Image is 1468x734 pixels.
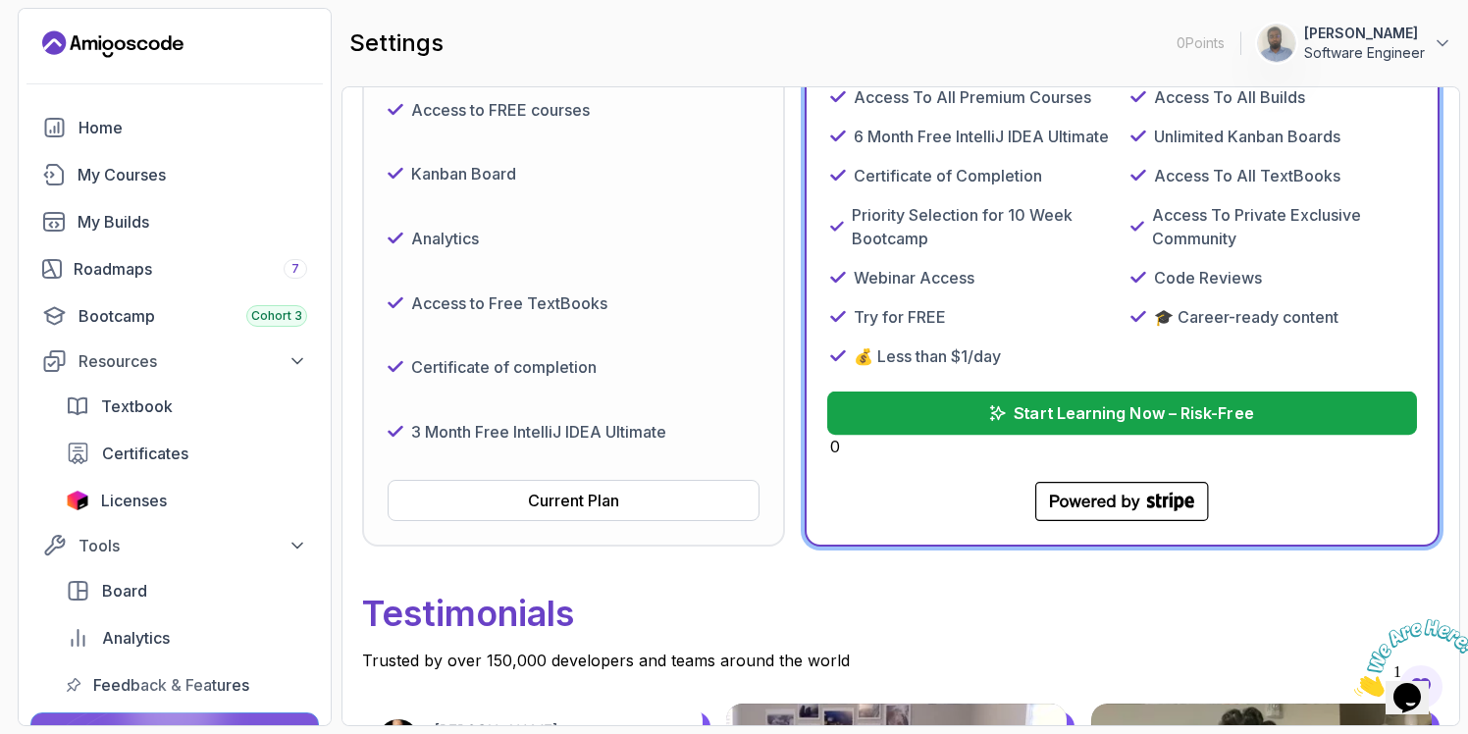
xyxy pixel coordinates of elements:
[827,392,1417,435] button: Start Learning Now – Risk-Free
[54,665,319,705] a: feedback
[1304,24,1425,43] p: [PERSON_NAME]
[411,355,597,379] p: Certificate of completion
[854,344,1001,368] p: 💰 Less than $1/day
[362,649,1440,672] p: Trusted by over 150,000 developers and teams around the world
[79,304,307,328] div: Bootcamp
[42,28,183,60] a: Landing page
[8,8,130,85] img: Chat attention grabber
[54,618,319,657] a: analytics
[1258,25,1295,62] img: user profile image
[349,27,444,59] h2: settings
[78,163,307,186] div: My Courses
[101,489,167,512] span: Licenses
[79,534,307,557] div: Tools
[79,116,307,139] div: Home
[30,296,319,336] a: bootcamp
[79,349,307,373] div: Resources
[54,481,319,520] a: licenses
[102,579,147,603] span: Board
[854,164,1042,187] p: Certificate of Completion
[251,308,302,324] span: Cohort 3
[411,162,516,185] p: Kanban Board
[852,203,1114,250] p: Priority Selection for 10 Week Bootcamp
[411,420,666,444] p: 3 Month Free IntelliJ IDEA Ultimate
[854,305,946,329] p: Try for FREE
[8,8,16,25] span: 1
[291,261,299,277] span: 7
[1154,266,1262,289] p: Code Reviews
[1346,611,1468,705] iframe: chat widget
[54,571,319,610] a: board
[1152,203,1414,250] p: Access To Private Exclusive Community
[854,85,1091,109] p: Access To All Premium Courses
[411,291,607,315] p: Access to Free TextBooks
[1177,33,1225,53] p: 0 Points
[362,578,1440,649] p: Testimonials
[54,387,319,426] a: textbook
[54,434,319,473] a: certificates
[78,210,307,234] div: My Builds
[528,489,619,512] div: Current Plan
[102,626,170,650] span: Analytics
[830,392,1414,458] div: 0
[1257,24,1452,63] button: user profile image[PERSON_NAME]Software Engineer
[93,673,249,697] span: Feedback & Features
[1154,85,1305,109] p: Access To All Builds
[30,343,319,379] button: Resources
[74,257,307,281] div: Roadmaps
[30,202,319,241] a: builds
[30,249,319,288] a: roadmaps
[854,266,974,289] p: Webinar Access
[411,227,479,250] p: Analytics
[1304,43,1425,63] p: Software Engineer
[30,108,319,147] a: home
[411,98,590,122] p: Access to FREE courses
[30,528,319,563] button: Tools
[66,491,89,510] img: jetbrains icon
[1154,125,1340,148] p: Unlimited Kanban Boards
[388,480,760,521] button: Current Plan
[1015,401,1254,425] p: Start Learning Now – Risk-Free
[30,155,319,194] a: courses
[1154,164,1340,187] p: Access To All TextBooks
[1154,305,1338,329] p: 🎓 Career-ready content
[102,442,188,465] span: Certificates
[854,125,1109,148] p: 6 Month Free IntelliJ IDEA Ultimate
[101,394,173,418] span: Textbook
